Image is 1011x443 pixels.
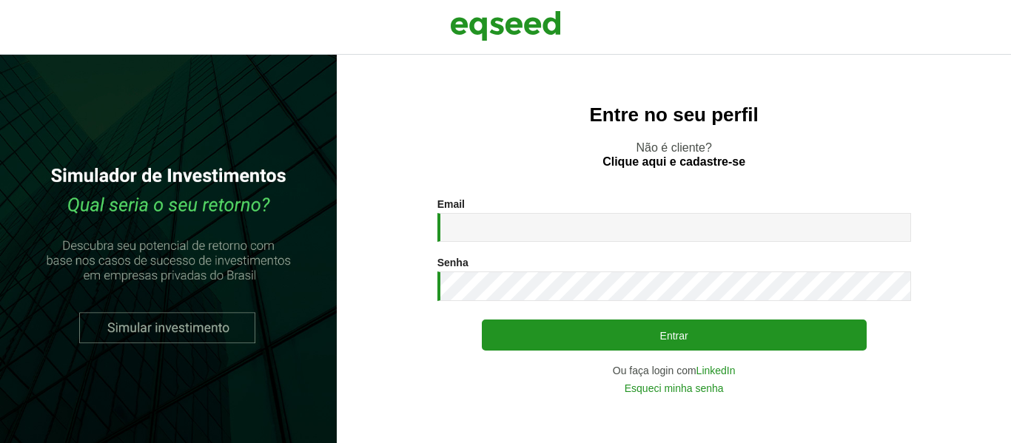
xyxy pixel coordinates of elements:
[482,319,867,351] button: Entrar
[602,156,745,168] a: Clique aqui e cadastre-se
[450,7,561,44] img: EqSeed Logo
[437,257,468,268] label: Senha
[366,104,981,126] h2: Entre no seu perfil
[366,141,981,169] p: Não é cliente?
[625,383,724,393] a: Esqueci minha senha
[437,199,465,209] label: Email
[696,365,736,376] a: LinkedIn
[437,365,911,376] div: Ou faça login com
